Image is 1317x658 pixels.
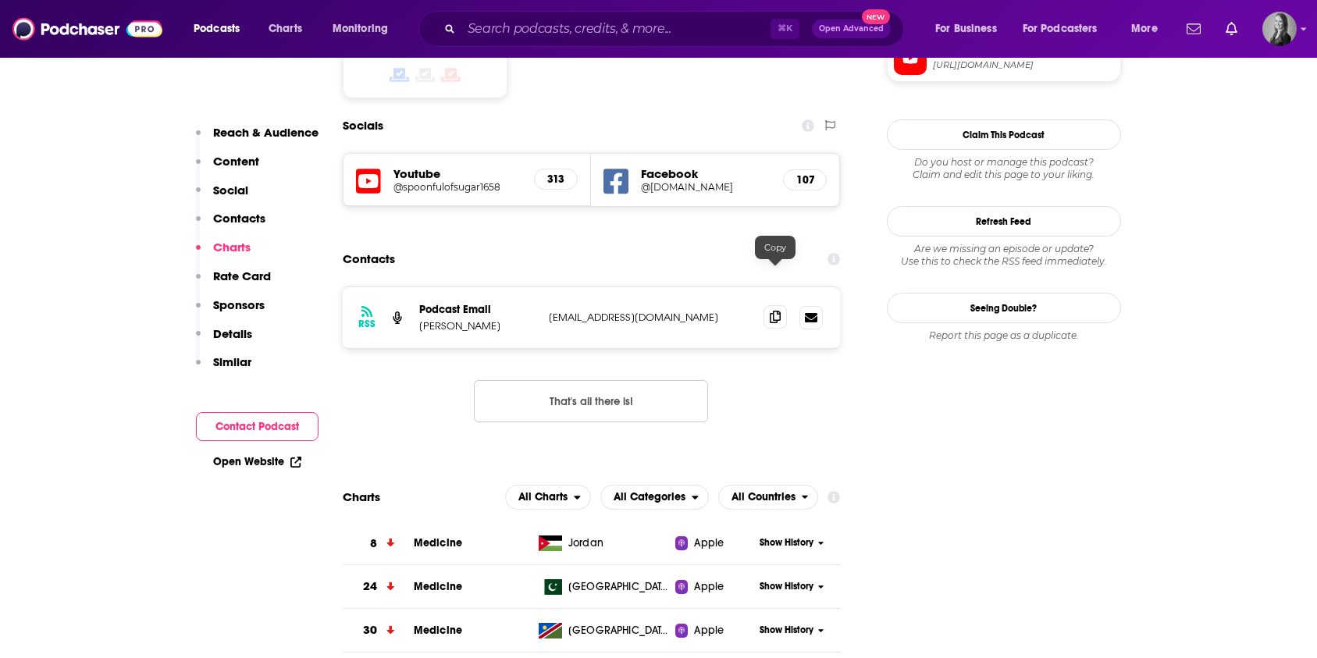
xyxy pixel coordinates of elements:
[568,623,670,638] span: Namibia
[196,240,251,269] button: Charts
[935,18,997,40] span: For Business
[754,580,829,593] button: Show History
[887,243,1121,268] div: Are we missing an episode or update? Use this to check the RSS feed immediately.
[675,623,754,638] a: Apple
[269,18,302,40] span: Charts
[370,535,377,553] h3: 8
[933,59,1114,71] span: https://www.youtube.com/@spoonfulofsugar1658
[213,326,252,341] p: Details
[194,18,240,40] span: Podcasts
[887,329,1121,342] div: Report this page as a duplicate.
[343,565,414,608] a: 24
[505,485,591,510] h2: Platforms
[196,154,259,183] button: Content
[1120,16,1177,41] button: open menu
[894,42,1114,75] a: YouTube[URL][DOMAIN_NAME]
[414,580,462,593] a: Medicine
[505,485,591,510] button: open menu
[532,535,675,551] a: Jordan
[393,166,522,181] h5: Youtube
[641,181,771,193] a: @[DOMAIN_NAME]
[568,535,603,551] span: Jordan
[1262,12,1297,46] img: User Profile
[547,173,564,186] h5: 313
[819,25,884,33] span: Open Advanced
[887,119,1121,150] button: Claim This Podcast
[213,354,251,369] p: Similar
[796,173,813,187] h5: 107
[675,579,754,595] a: Apple
[196,211,265,240] button: Contacts
[694,579,724,595] span: Apple
[1262,12,1297,46] button: Show profile menu
[196,269,271,297] button: Rate Card
[343,522,414,565] a: 8
[196,183,248,212] button: Social
[461,16,771,41] input: Search podcasts, credits, & more...
[433,11,919,47] div: Search podcasts, credits, & more...
[343,111,383,140] h2: Socials
[924,16,1016,41] button: open menu
[675,535,754,551] a: Apple
[718,485,819,510] h2: Countries
[694,623,724,638] span: Apple
[196,326,252,355] button: Details
[393,181,522,193] a: @spoonfulofsugar1658
[474,380,708,422] button: Nothing here.
[183,16,260,41] button: open menu
[333,18,388,40] span: Monitoring
[1131,18,1158,40] span: More
[213,211,265,226] p: Contacts
[414,624,462,637] a: Medicine
[343,489,380,504] h2: Charts
[532,579,675,595] a: [GEOGRAPHIC_DATA]
[213,297,265,312] p: Sponsors
[549,311,752,324] p: [EMAIL_ADDRESS][DOMAIN_NAME]
[760,624,813,637] span: Show History
[363,578,377,596] h3: 24
[760,536,813,550] span: Show History
[343,244,395,274] h2: Contacts
[568,579,670,595] span: Pakistan
[196,125,319,154] button: Reach & Audience
[1262,12,1297,46] span: Logged in as katieTBG
[363,621,377,639] h3: 30
[213,269,271,283] p: Rate Card
[718,485,819,510] button: open menu
[760,580,813,593] span: Show History
[754,536,829,550] button: Show History
[213,455,301,468] a: Open Website
[414,536,462,550] a: Medicine
[532,623,675,638] a: [GEOGRAPHIC_DATA]
[887,156,1121,181] div: Claim and edit this page to your liking.
[419,303,536,316] p: Podcast Email
[862,9,890,24] span: New
[887,293,1121,323] a: Seeing Double?
[213,183,248,197] p: Social
[1219,16,1244,42] a: Show notifications dropdown
[419,319,536,333] p: [PERSON_NAME]
[322,16,408,41] button: open menu
[887,156,1121,169] span: Do you host or manage this podcast?
[343,609,414,652] a: 30
[1180,16,1207,42] a: Show notifications dropdown
[196,412,319,441] button: Contact Podcast
[812,20,891,38] button: Open AdvancedNew
[641,166,771,181] h5: Facebook
[196,297,265,326] button: Sponsors
[213,154,259,169] p: Content
[600,485,709,510] button: open menu
[213,125,319,140] p: Reach & Audience
[12,14,162,44] img: Podchaser - Follow, Share and Rate Podcasts
[600,485,709,510] h2: Categories
[213,240,251,254] p: Charts
[754,624,829,637] button: Show History
[887,206,1121,237] button: Refresh Feed
[518,492,568,503] span: All Charts
[771,19,799,39] span: ⌘ K
[196,354,251,383] button: Similar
